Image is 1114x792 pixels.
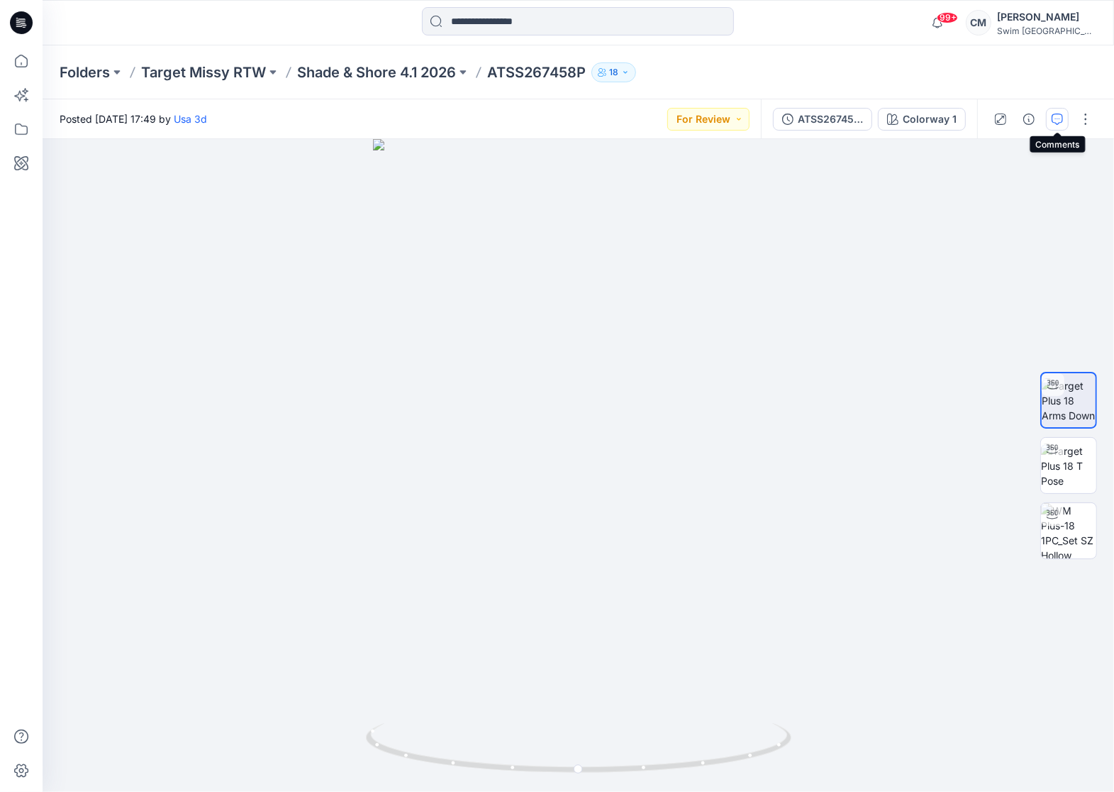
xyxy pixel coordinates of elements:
div: ATSS267458P (1) [798,111,863,127]
a: Shade & Shore 4.1 2026 [297,62,456,82]
button: 18 [591,62,636,82]
span: Posted [DATE] 17:49 by [60,111,207,126]
span: 99+ [937,12,958,23]
button: Colorway 1 [878,108,966,131]
div: CM [966,10,991,35]
button: ATSS267458P (1) [773,108,872,131]
img: Target Plus 18 T Pose [1041,444,1096,488]
div: [PERSON_NAME] [997,9,1096,26]
a: Target Missy RTW [141,62,266,82]
div: Swim [GEOGRAPHIC_DATA] [997,26,1096,36]
p: 18 [609,65,618,80]
a: Usa 3d [174,113,207,125]
button: Details [1018,108,1040,131]
div: Colorway 1 [903,111,957,127]
img: Target Plus 18 Arms Down [1042,378,1096,423]
a: Folders [60,62,110,82]
p: ATSS267458P [487,62,586,82]
img: WM Plus-18 1PC_Set SZ Hollow [1041,503,1096,559]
